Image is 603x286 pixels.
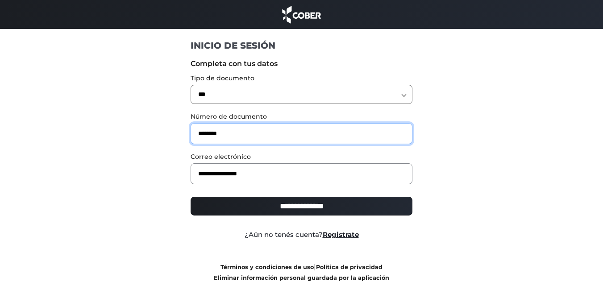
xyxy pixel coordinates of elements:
a: Términos y condiciones de uso [220,264,314,270]
label: Correo electrónico [191,152,412,162]
a: Eliminar información personal guardada por la aplicación [214,274,389,281]
a: Política de privacidad [316,264,383,270]
h1: INICIO DE SESIÓN [191,40,412,51]
div: ¿Aún no tenés cuenta? [184,230,419,240]
label: Número de documento [191,112,412,121]
a: Registrate [323,230,359,239]
img: cober_marca.png [280,4,324,25]
label: Completa con tus datos [191,58,412,69]
div: | [184,261,419,283]
label: Tipo de documento [191,74,412,83]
